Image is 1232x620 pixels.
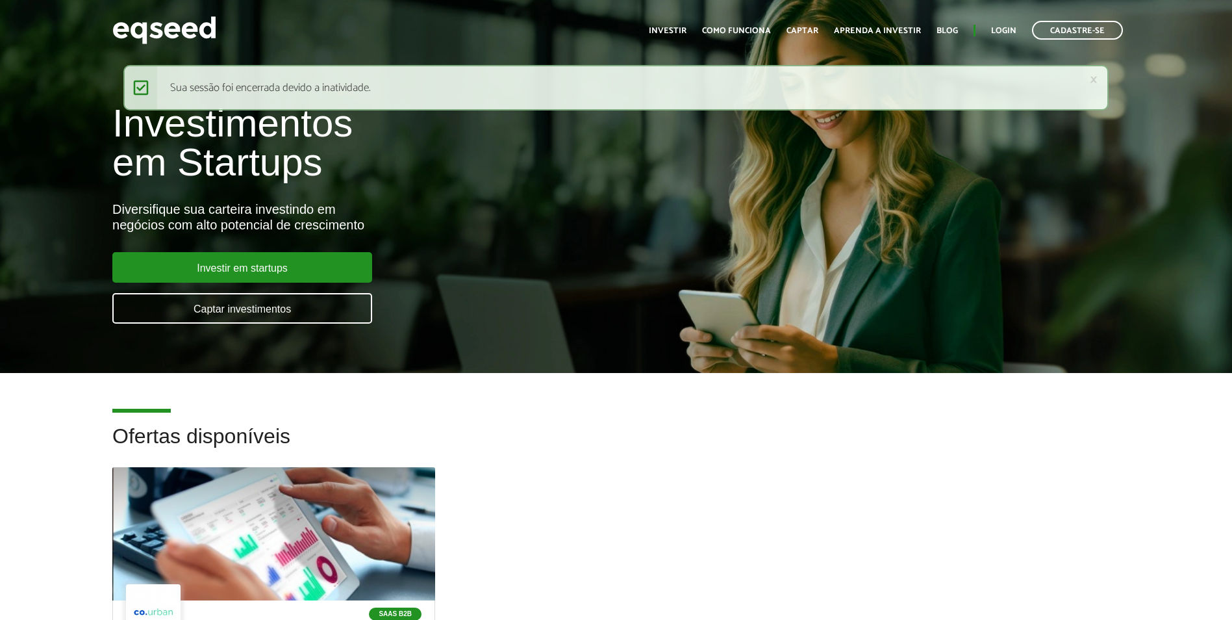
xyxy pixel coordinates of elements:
[112,425,1120,467] h2: Ofertas disponíveis
[786,27,818,35] a: Captar
[112,201,709,233] div: Diversifique sua carteira investindo em negócios com alto potencial de crescimento
[112,293,372,324] a: Captar investimentos
[937,27,958,35] a: Blog
[649,27,686,35] a: Investir
[112,104,709,182] h1: Investimentos em Startups
[112,13,216,47] img: EqSeed
[123,65,1109,110] div: Sua sessão foi encerrada devido a inatividade.
[702,27,771,35] a: Como funciona
[1090,73,1098,86] a: ×
[1032,21,1123,40] a: Cadastre-se
[991,27,1016,35] a: Login
[834,27,921,35] a: Aprenda a investir
[112,252,372,283] a: Investir em startups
